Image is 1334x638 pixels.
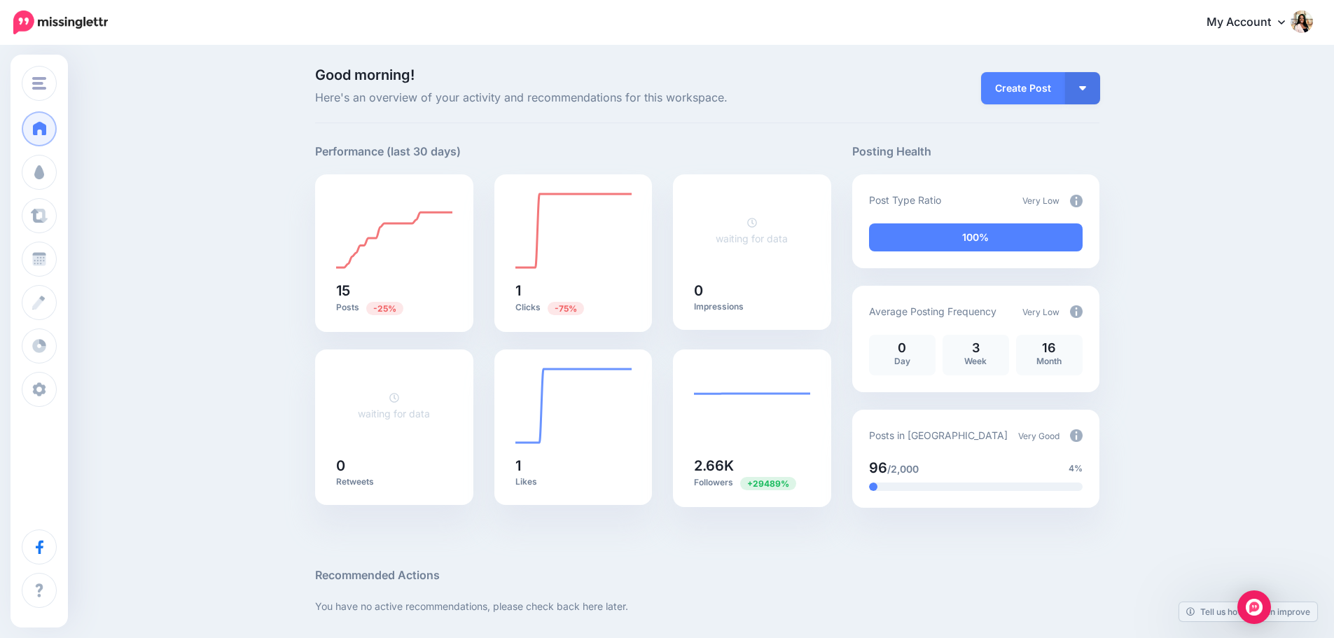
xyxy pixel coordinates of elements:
a: Create Post [981,72,1065,104]
span: Very Low [1022,195,1059,206]
p: Post Type Ratio [869,192,941,208]
span: 4% [1069,462,1083,476]
p: Posts [336,301,452,314]
p: Retweets [336,476,452,487]
a: waiting for data [716,216,788,244]
h5: 1 [515,284,632,298]
h5: 1 [515,459,632,473]
span: Previous period: 4 [548,302,584,315]
div: 4% of your posts in the last 30 days have been from Drip Campaigns [869,483,877,491]
span: Here's an overview of your activity and recommendations for this workspace. [315,89,831,107]
span: Week [964,356,987,366]
span: Month [1036,356,1062,366]
img: menu.png [32,77,46,90]
h5: 15 [336,284,452,298]
span: Previous period: 9 [740,477,796,490]
span: Good morning! [315,67,415,83]
p: 3 [950,342,1002,354]
p: 16 [1023,342,1076,354]
p: Likes [515,476,632,487]
span: Previous period: 20 [366,302,403,315]
span: Very Good [1018,431,1059,441]
h5: 0 [336,459,452,473]
img: Missinglettr [13,11,108,34]
a: waiting for data [358,391,430,419]
img: arrow-down-white.png [1079,86,1086,90]
p: 0 [876,342,929,354]
img: info-circle-grey.png [1070,305,1083,318]
span: Day [894,356,910,366]
span: Very Low [1022,307,1059,317]
h5: 2.66K [694,459,810,473]
a: My Account [1193,6,1313,40]
img: info-circle-grey.png [1070,195,1083,207]
div: 100% of your posts in the last 30 days have been from Drip Campaigns [869,223,1083,251]
p: Average Posting Frequency [869,303,996,319]
p: Posts in [GEOGRAPHIC_DATA] [869,427,1008,443]
div: Open Intercom Messenger [1237,590,1271,624]
h5: 0 [694,284,810,298]
p: Clicks [515,301,632,314]
p: Impressions [694,301,810,312]
p: You have no active recommendations, please check back here later. [315,598,1099,614]
span: 96 [869,459,887,476]
h5: Recommended Actions [315,567,1099,584]
a: Tell us how we can improve [1179,602,1317,621]
span: /2,000 [887,463,919,475]
h5: Posting Health [852,143,1099,160]
p: Followers [694,476,810,490]
h5: Performance (last 30 days) [315,143,461,160]
img: info-circle-grey.png [1070,429,1083,442]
